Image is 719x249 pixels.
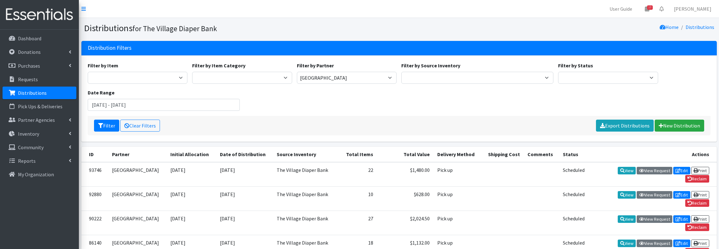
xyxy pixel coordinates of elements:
[192,62,245,69] label: Filter by Item Category
[3,4,76,25] img: HumanEssentials
[273,211,336,235] td: The Village Diaper Bank
[94,120,119,132] button: Filter
[3,127,76,140] a: Inventory
[377,211,433,235] td: $2,024.50
[618,167,636,174] a: View
[120,120,160,132] a: Clear Filters
[88,99,240,111] input: January 1, 2011 - December 31, 2011
[669,3,716,15] a: [PERSON_NAME]
[637,167,672,174] a: View Request
[273,162,336,187] td: The Village Diaper Bank
[559,162,591,187] td: Scheduled
[108,186,167,211] td: [GEOGRAPHIC_DATA]
[3,59,76,72] a: Purchases
[686,24,714,30] a: Distributions
[377,186,433,211] td: $628.00
[167,147,216,162] th: Initial Allocation
[81,162,109,187] td: 93746
[108,147,167,162] th: Partner
[167,162,216,187] td: [DATE]
[297,62,334,69] label: Filter by Partner
[84,23,397,34] h1: Distributions
[647,5,653,10] span: 13
[685,199,709,207] a: Reclaim
[216,147,273,162] th: Date of Distribution
[604,3,637,15] a: User Guide
[3,114,76,126] a: Partner Agencies
[108,211,167,235] td: [GEOGRAPHIC_DATA]
[433,162,481,187] td: Pick up
[685,224,709,231] a: Reclaim
[273,186,336,211] td: The Village Diaper Bank
[18,76,38,82] p: Requests
[81,147,109,162] th: ID
[88,45,132,51] h3: Distribution Filters
[433,211,481,235] td: Pick up
[3,155,76,167] a: Reports
[18,158,36,164] p: Reports
[88,62,118,69] label: Filter by Item
[18,35,41,42] p: Dashboard
[216,162,273,187] td: [DATE]
[81,211,109,235] td: 90222
[618,191,636,199] a: View
[433,147,481,162] th: Delivery Method
[591,147,717,162] th: Actions
[691,215,709,223] a: Print
[524,147,559,162] th: Comments
[691,240,709,247] a: Print
[167,211,216,235] td: [DATE]
[655,120,704,132] a: New Distribution
[167,186,216,211] td: [DATE]
[618,240,636,247] a: View
[637,215,672,223] a: View Request
[558,62,593,69] label: Filter by Status
[3,46,76,58] a: Donations
[3,87,76,99] a: Distributions
[618,215,636,223] a: View
[685,175,709,183] a: Reclaim
[18,117,55,123] p: Partner Agencies
[559,211,591,235] td: Scheduled
[336,186,377,211] td: 10
[660,24,679,30] a: Home
[18,144,44,150] p: Community
[673,191,690,199] a: Edit
[18,103,62,110] p: Pick Ups & Deliveries
[18,49,41,55] p: Donations
[401,62,460,69] label: Filter by Source Inventory
[691,191,709,199] a: Print
[18,171,54,178] p: My Organization
[3,100,76,113] a: Pick Ups & Deliveries
[18,131,39,137] p: Inventory
[377,162,433,187] td: $1,480.00
[3,168,76,181] a: My Organization
[18,63,40,69] p: Purchases
[637,191,672,199] a: View Request
[559,147,591,162] th: Status
[133,24,217,33] small: for The Village Diaper Bank
[596,120,654,132] a: Export Distributions
[88,89,115,96] label: Date Range
[3,32,76,45] a: Dashboard
[336,211,377,235] td: 27
[336,147,377,162] th: Total Items
[3,141,76,154] a: Community
[3,73,76,86] a: Requests
[673,240,690,247] a: Edit
[273,147,336,162] th: Source Inventory
[108,162,167,187] td: [GEOGRAPHIC_DATA]
[481,147,524,162] th: Shipping Cost
[640,3,654,15] a: 13
[433,186,481,211] td: Pick up
[673,215,690,223] a: Edit
[18,90,47,96] p: Distributions
[216,211,273,235] td: [DATE]
[637,240,672,247] a: View Request
[377,147,433,162] th: Total Value
[336,162,377,187] td: 22
[673,167,690,174] a: Edit
[691,167,709,174] a: Print
[81,186,109,211] td: 92880
[559,186,591,211] td: Scheduled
